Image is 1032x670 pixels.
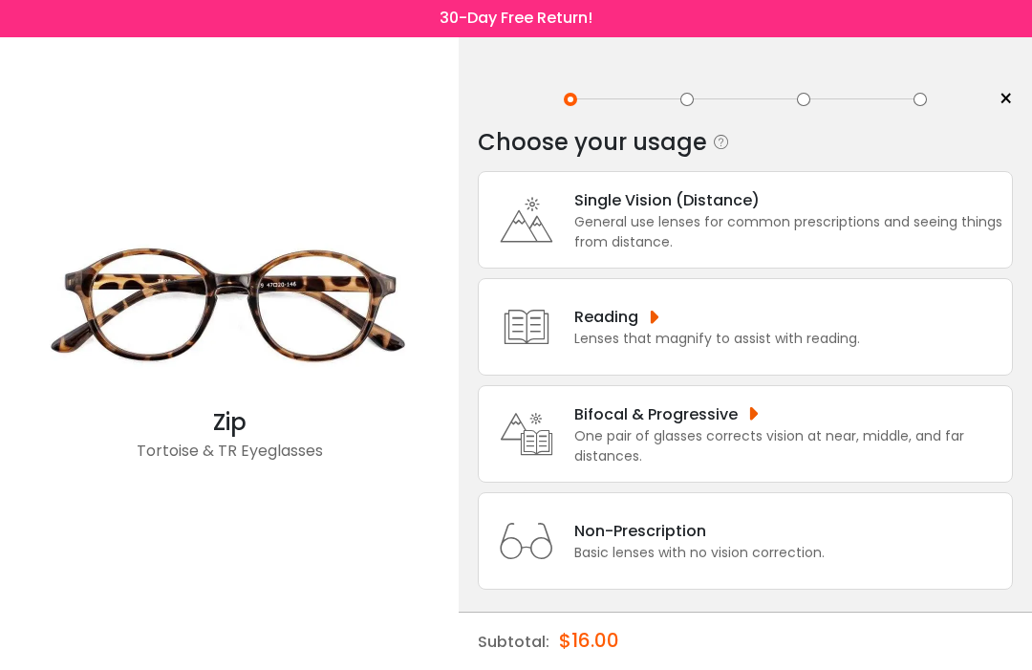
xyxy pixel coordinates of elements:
[38,215,420,406] img: Tortoise Zip - TR Eyeglasses
[984,86,1013,115] a: ×
[478,124,707,162] div: Choose your usage
[559,614,619,669] div: $16.00
[574,520,825,544] div: Non-Prescription
[574,427,1002,467] div: One pair of glasses corrects vision at near, middle, and far distances.
[38,441,420,479] div: Tortoise & TR Eyeglasses
[574,403,1002,427] div: Bifocal & Progressive
[999,86,1013,115] span: ×
[574,330,860,350] div: Lenses that magnify to assist with reading.
[574,189,1002,213] div: Single Vision (Distance)
[574,213,1002,253] div: General use lenses for common prescriptions and seeing things from distance.
[38,406,420,441] div: Zip
[574,544,825,564] div: Basic lenses with no vision correction.
[574,306,860,330] div: Reading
